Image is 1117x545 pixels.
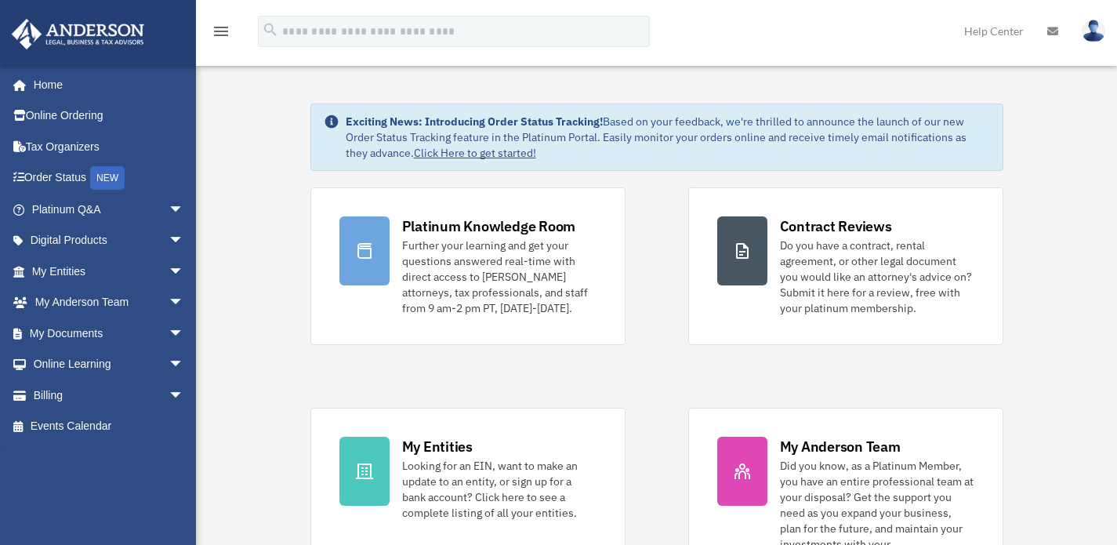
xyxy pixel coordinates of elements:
a: Online Ordering [11,100,208,132]
span: arrow_drop_down [169,194,200,226]
div: Contract Reviews [780,216,892,236]
a: Billingarrow_drop_down [11,380,208,411]
img: User Pic [1082,20,1105,42]
span: arrow_drop_down [169,349,200,381]
div: Do you have a contract, rental agreement, or other legal document you would like an attorney's ad... [780,238,974,316]
a: Platinum Knowledge Room Further your learning and get your questions answered real-time with dire... [310,187,626,345]
span: arrow_drop_down [169,256,200,288]
a: My Entitiesarrow_drop_down [11,256,208,287]
a: menu [212,27,230,41]
div: NEW [90,166,125,190]
div: Based on your feedback, we're thrilled to announce the launch of our new Order Status Tracking fe... [346,114,990,161]
i: menu [212,22,230,41]
div: Platinum Knowledge Room [402,216,576,236]
a: Home [11,69,200,100]
a: Events Calendar [11,411,208,442]
a: Platinum Q&Aarrow_drop_down [11,194,208,225]
img: Anderson Advisors Platinum Portal [7,19,149,49]
i: search [262,21,279,38]
div: My Anderson Team [780,437,901,456]
a: Order StatusNEW [11,162,208,194]
a: Online Learningarrow_drop_down [11,349,208,380]
span: arrow_drop_down [169,318,200,350]
strong: Exciting News: Introducing Order Status Tracking! [346,114,603,129]
a: Digital Productsarrow_drop_down [11,225,208,256]
a: Tax Organizers [11,131,208,162]
a: Click Here to get started! [414,146,536,160]
span: arrow_drop_down [169,380,200,412]
a: My Anderson Teamarrow_drop_down [11,287,208,318]
div: My Entities [402,437,473,456]
a: My Documentsarrow_drop_down [11,318,208,349]
div: Looking for an EIN, want to make an update to an entity, or sign up for a bank account? Click her... [402,458,597,521]
span: arrow_drop_down [169,287,200,319]
span: arrow_drop_down [169,225,200,257]
div: Further your learning and get your questions answered real-time with direct access to [PERSON_NAM... [402,238,597,316]
a: Contract Reviews Do you have a contract, rental agreement, or other legal document you would like... [688,187,1003,345]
